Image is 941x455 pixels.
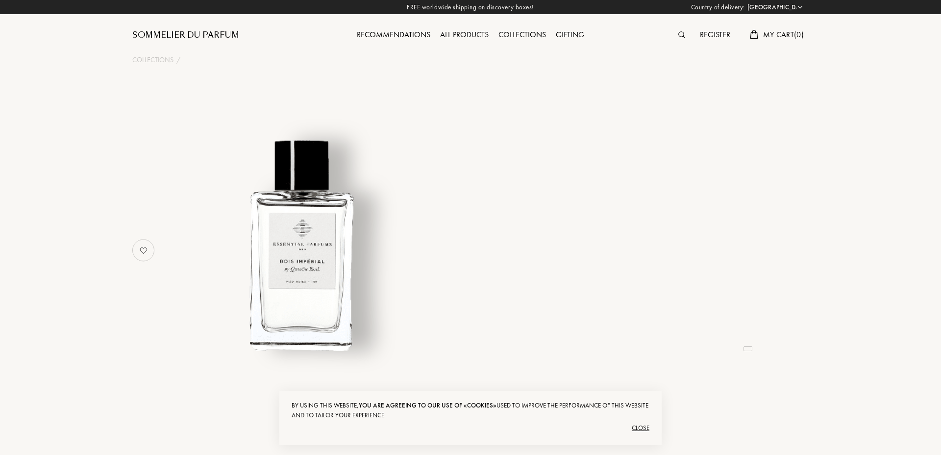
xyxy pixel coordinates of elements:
[691,2,745,12] span: Country of delivery:
[494,29,551,40] a: Collections
[695,29,735,40] a: Register
[292,420,649,436] div: Close
[352,29,435,42] div: Recommendations
[494,29,551,42] div: Collections
[678,31,685,38] img: search_icn.svg
[695,29,735,42] div: Register
[763,29,804,40] span: My Cart ( 0 )
[132,29,239,41] a: Sommelier du Parfum
[134,240,153,260] img: no_like_p.png
[435,29,494,42] div: All products
[292,401,649,420] div: By using this website, used to improve the performance of this website and to tailor your experie...
[435,29,494,40] a: All products
[551,29,589,42] div: Gifting
[551,29,589,40] a: Gifting
[176,55,180,65] div: /
[132,55,173,65] a: Collections
[352,29,435,40] a: Recommendations
[359,401,496,409] span: you are agreeing to our use of «cookies»
[750,30,758,39] img: cart.svg
[180,124,423,367] img: undefined undefined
